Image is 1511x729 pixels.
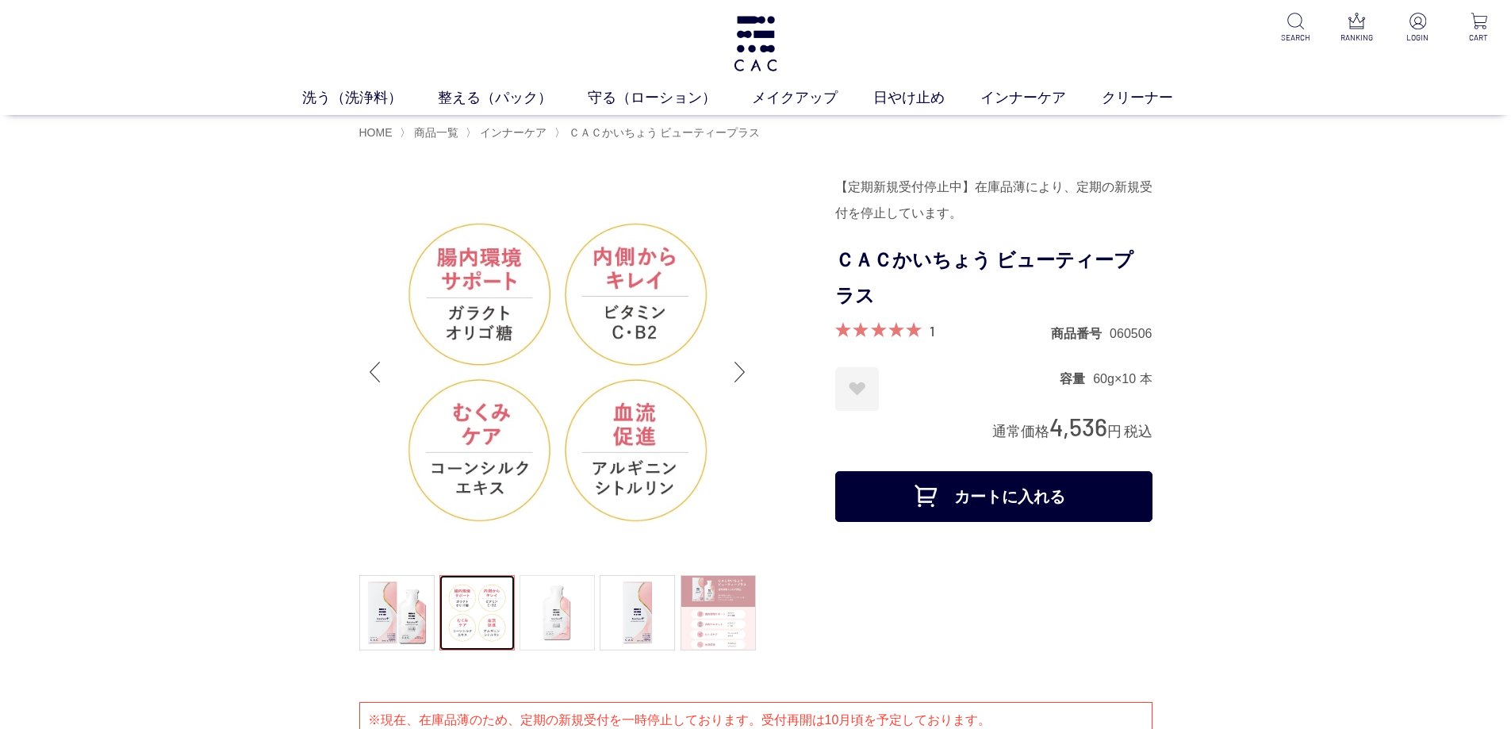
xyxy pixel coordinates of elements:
[1276,13,1315,44] a: SEARCH
[835,367,879,411] a: お気に入りに登録する
[414,126,458,139] span: 商品一覧
[1276,32,1315,44] p: SEARCH
[1459,13,1498,44] a: CART
[731,16,780,71] img: logo
[724,340,756,404] div: Next slide
[835,174,1152,228] div: 【定期新規受付停止中】在庫品薄により、定期の新規受付を停止しています。
[1049,412,1107,441] span: 4,536
[302,87,438,109] a: 洗う（洗浄料）
[566,126,761,139] a: ＣＡＣかいちょう ビューティープラス
[930,322,934,340] a: 1
[588,87,752,109] a: 守る（ローション）
[359,340,391,404] div: Previous slide
[1398,13,1437,44] a: LOGIN
[438,87,588,109] a: 整える（パック）
[359,174,756,570] img: ＣＡＣかいちょう ビューティープラス
[466,125,550,140] li: 〉
[835,243,1152,314] h1: ＣＡＣかいちょう ビューティープラス
[1093,370,1152,387] dd: 60g×10 本
[873,87,980,109] a: 日やけ止め
[980,87,1102,109] a: インナーケア
[477,126,546,139] a: インナーケア
[992,424,1049,439] span: 通常価格
[1398,32,1437,44] p: LOGIN
[1124,424,1152,439] span: 税込
[1051,325,1110,342] dt: 商品番号
[554,125,765,140] li: 〉
[1110,325,1152,342] dd: 060506
[1060,370,1093,387] dt: 容量
[400,125,462,140] li: 〉
[1102,87,1209,109] a: クリーナー
[480,126,546,139] span: インナーケア
[411,126,458,139] a: 商品一覧
[1337,13,1376,44] a: RANKING
[569,126,761,139] span: ＣＡＣかいちょう ビューティープラス
[752,87,873,109] a: メイクアップ
[1337,32,1376,44] p: RANKING
[835,471,1152,522] button: カートに入れる
[359,126,393,139] a: HOME
[1107,424,1122,439] span: 円
[1459,32,1498,44] p: CART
